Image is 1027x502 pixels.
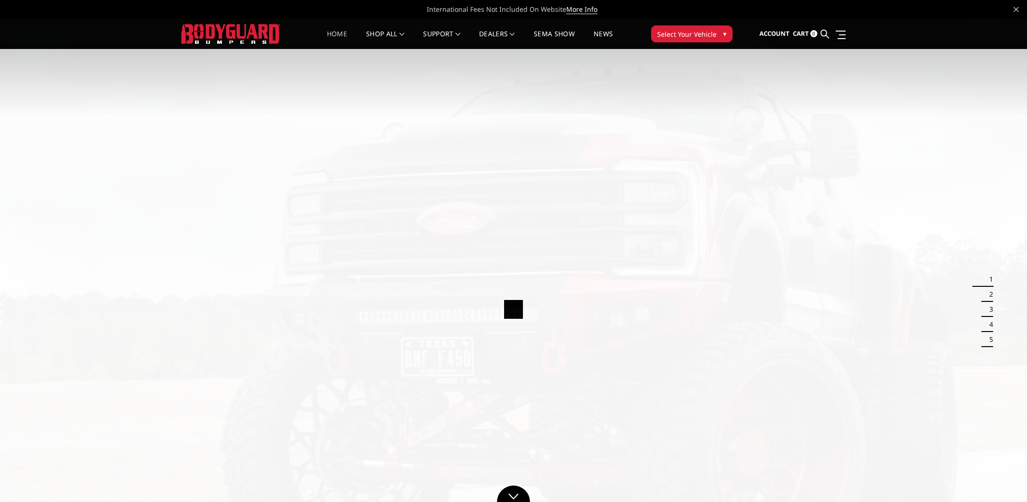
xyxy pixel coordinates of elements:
[651,25,733,42] button: Select Your Vehicle
[657,29,717,39] span: Select Your Vehicle
[594,31,613,49] a: News
[534,31,575,49] a: SEMA Show
[366,31,404,49] a: shop all
[759,29,790,38] span: Account
[566,5,597,14] a: More Info
[984,332,993,347] button: 5 of 5
[759,21,790,47] a: Account
[497,486,530,502] a: Click to Down
[793,21,817,47] a: Cart 0
[181,24,280,43] img: BODYGUARD BUMPERS
[423,31,460,49] a: Support
[723,29,726,39] span: ▾
[810,30,817,37] span: 0
[984,272,993,287] button: 1 of 5
[984,302,993,317] button: 3 of 5
[327,31,347,49] a: Home
[984,287,993,302] button: 2 of 5
[793,29,809,38] span: Cart
[479,31,515,49] a: Dealers
[984,317,993,332] button: 4 of 5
